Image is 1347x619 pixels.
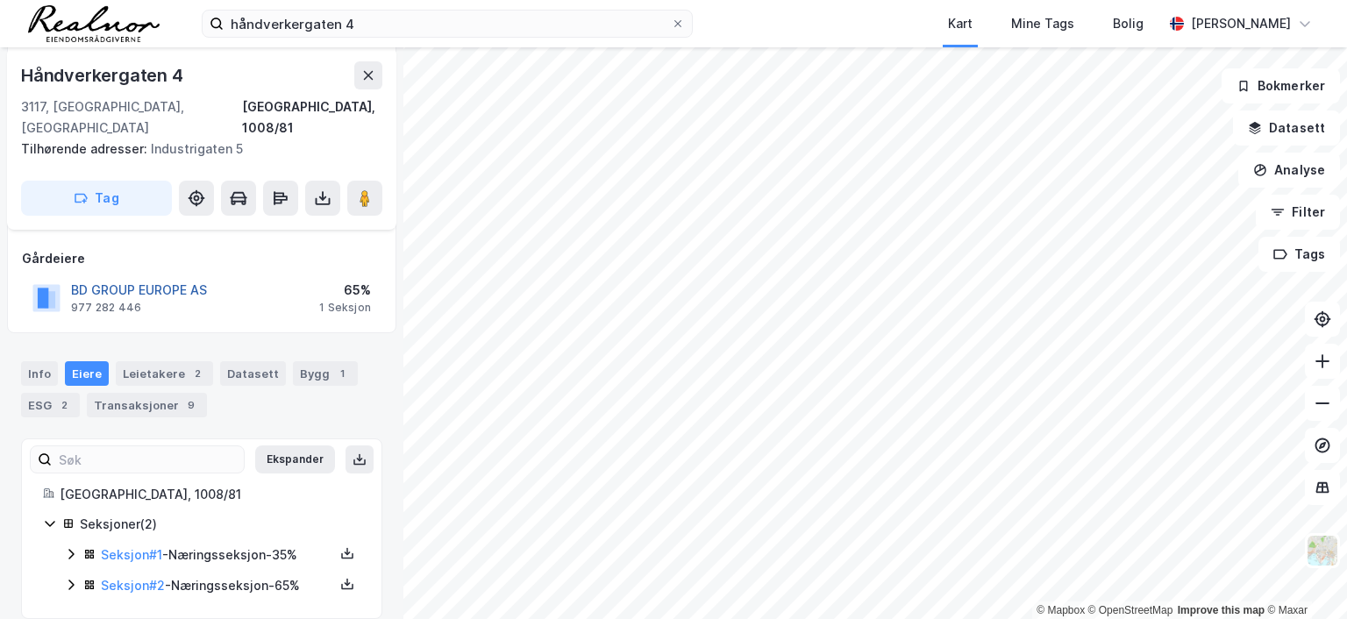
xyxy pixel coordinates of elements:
[21,181,172,216] button: Tag
[293,361,358,386] div: Bygg
[21,96,242,139] div: 3117, [GEOGRAPHIC_DATA], [GEOGRAPHIC_DATA]
[116,361,213,386] div: Leietakere
[1259,535,1347,619] div: Kontrollprogram for chat
[1191,13,1291,34] div: [PERSON_NAME]
[101,575,334,596] div: - Næringsseksjon - 65%
[1306,534,1339,567] img: Z
[55,396,73,414] div: 2
[21,61,187,89] div: Håndverkergaten 4
[1178,604,1265,616] a: Improve this map
[333,365,351,382] div: 1
[182,396,200,414] div: 9
[1088,604,1173,616] a: OpenStreetMap
[1233,110,1340,146] button: Datasett
[21,361,58,386] div: Info
[52,446,244,473] input: Søk
[1011,13,1074,34] div: Mine Tags
[948,13,973,34] div: Kart
[220,361,286,386] div: Datasett
[319,280,371,301] div: 65%
[1037,604,1085,616] a: Mapbox
[255,445,335,473] button: Ekspander
[60,484,360,505] div: [GEOGRAPHIC_DATA], 1008/81
[1256,195,1340,230] button: Filter
[21,393,80,417] div: ESG
[21,139,368,160] div: Industrigaten 5
[1222,68,1340,103] button: Bokmerker
[21,141,151,156] span: Tilhørende adresser:
[71,301,141,315] div: 977 282 446
[242,96,382,139] div: [GEOGRAPHIC_DATA], 1008/81
[80,514,360,535] div: Seksjoner ( 2 )
[1259,535,1347,619] iframe: Chat Widget
[1238,153,1340,188] button: Analyse
[22,248,381,269] div: Gårdeiere
[1258,237,1340,272] button: Tags
[101,547,162,562] a: Seksjon#1
[1113,13,1144,34] div: Bolig
[319,301,371,315] div: 1 Seksjon
[101,578,165,593] a: Seksjon#2
[87,393,207,417] div: Transaksjoner
[28,5,160,42] img: realnor-logo.934646d98de889bb5806.png
[101,544,334,566] div: - Næringsseksjon - 35%
[189,365,206,382] div: 2
[65,361,109,386] div: Eiere
[224,11,671,37] input: Søk på adresse, matrikkel, gårdeiere, leietakere eller personer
